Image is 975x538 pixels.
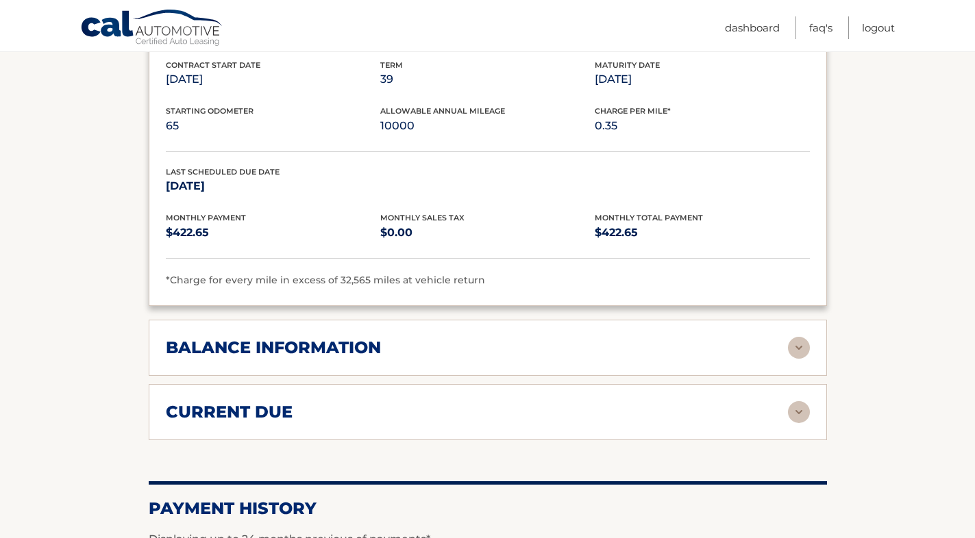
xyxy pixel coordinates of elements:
p: 39 [380,70,595,89]
span: Last Scheduled Due Date [166,167,280,177]
span: Monthly Total Payment [595,213,703,222]
span: Monthly Sales Tax [380,213,465,222]
a: Cal Automotive [80,9,224,49]
span: Charge Per Mile* [595,106,671,116]
span: Maturity Date [595,60,660,70]
p: 10000 [380,116,595,136]
a: Dashboard [725,16,780,39]
h2: balance information [166,337,381,358]
p: $422.65 [595,223,809,242]
span: Contract Start Date [166,60,260,70]
span: Term [380,60,403,70]
p: [DATE] [166,177,380,196]
p: $422.65 [166,223,380,242]
p: 65 [166,116,380,136]
span: Starting Odometer [166,106,254,116]
span: *Charge for every mile in excess of 32,565 miles at vehicle return [166,274,485,286]
p: [DATE] [166,70,380,89]
span: Monthly Payment [166,213,246,222]
p: $0.00 [380,223,595,242]
img: accordion-rest.svg [788,337,810,359]
p: [DATE] [595,70,809,89]
a: Logout [862,16,895,39]
img: accordion-rest.svg [788,401,810,423]
p: 0.35 [595,116,809,136]
a: FAQ's [809,16,832,39]
h2: Payment History [149,498,827,519]
span: Allowable Annual Mileage [380,106,505,116]
h2: current due [166,402,293,422]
